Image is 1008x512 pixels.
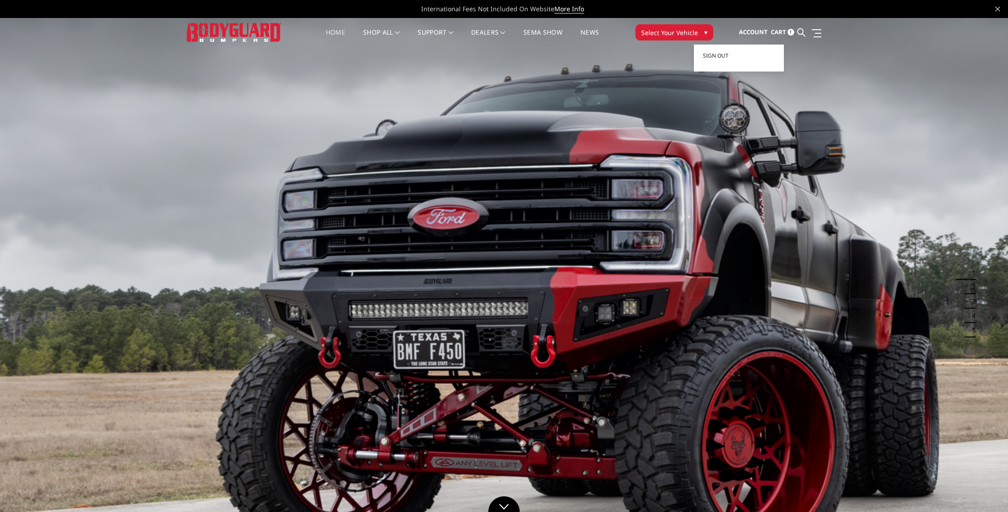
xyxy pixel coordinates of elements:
a: Dealers [471,29,505,47]
a: Sign out [703,49,775,63]
span: Sign out [703,52,729,59]
span: Account [739,28,768,36]
button: 5 of 5 [967,323,976,337]
a: Cart 1 [771,20,794,45]
span: ▾ [704,27,707,37]
button: 4 of 5 [967,309,976,323]
iframe: Chat Widget [963,469,1008,512]
button: 2 of 5 [967,280,976,294]
a: Support [418,29,453,47]
span: Cart [771,28,786,36]
span: Select Your Vehicle [641,28,698,37]
button: Select Your Vehicle [635,24,713,40]
a: Home [326,29,345,47]
a: News [580,29,599,47]
span: 1 [787,29,794,36]
a: More Info [554,4,584,13]
a: Click to Down [488,496,520,512]
button: 1 of 5 [967,265,976,280]
img: BODYGUARD BUMPERS [187,23,281,41]
a: Account [739,20,768,45]
button: 3 of 5 [967,294,976,309]
a: shop all [363,29,400,47]
a: SEMA Show [523,29,562,47]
